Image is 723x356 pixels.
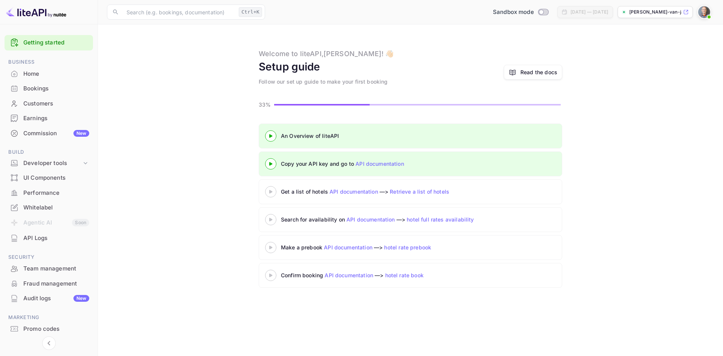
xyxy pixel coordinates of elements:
div: Commission [23,129,89,138]
div: Confirm booking —> [281,271,469,279]
img: LiteAPI logo [6,6,66,18]
a: API documentation [324,244,372,251]
a: hotel full rates availability [407,216,474,223]
a: Bookings [5,81,93,95]
div: Ctrl+K [239,7,262,17]
div: Developer tools [5,157,93,170]
a: API documentation [346,216,395,223]
div: UI Components [5,171,93,185]
div: Customers [5,96,93,111]
a: hotel rate prebook [384,244,431,251]
div: Promo codes [23,325,89,333]
div: [DATE] — [DATE] [570,9,608,15]
a: Audit logsNew [5,291,93,305]
div: Earnings [5,111,93,126]
p: 33% [259,101,272,108]
div: Bookings [5,81,93,96]
a: API Logs [5,231,93,245]
a: Getting started [23,38,89,47]
a: Whitelabel [5,200,93,214]
div: Fraud management [5,277,93,291]
div: New [73,295,89,302]
input: Search (e.g. bookings, documentation) [122,5,236,20]
div: Performance [23,189,89,197]
div: Earnings [23,114,89,123]
span: Build [5,148,93,156]
div: CommissionNew [5,126,93,141]
span: Business [5,58,93,66]
span: Security [5,253,93,261]
a: CommissionNew [5,126,93,140]
a: Customers [5,96,93,110]
a: API documentation [329,188,378,195]
div: Search for availability on —> [281,215,545,223]
a: Fraud management [5,277,93,290]
div: Home [23,70,89,78]
a: Promo codes [5,322,93,336]
div: Make a prebook —> [281,243,469,251]
div: Developer tools [23,159,82,168]
a: API documentation [325,272,373,278]
a: Team management [5,261,93,275]
button: Collapse navigation [42,336,56,350]
div: Copy your API key and go to [281,160,469,168]
div: UI Components [23,174,89,182]
div: Bookings [23,84,89,93]
a: hotel rate book [385,272,424,278]
img: Neville van Jaarsveld [698,6,710,18]
div: Setup guide [259,59,320,75]
div: Team management [5,261,93,276]
div: Whitelabel [5,200,93,215]
div: Audit logsNew [5,291,93,306]
a: Earnings [5,111,93,125]
div: API Logs [23,234,89,243]
a: UI Components [5,171,93,185]
div: Promo codes [5,322,93,336]
div: Welcome to liteAPI, [PERSON_NAME] ! 👋🏻 [259,49,394,59]
p: [PERSON_NAME]-van-jaarsveld-... [629,9,682,15]
div: Whitelabel [23,203,89,212]
a: Read the docs [520,68,557,76]
div: Getting started [5,35,93,50]
span: Marketing [5,313,93,322]
a: API documentation [355,160,404,167]
a: Read the docs [504,65,562,79]
div: Follow our set up guide to make your first booking [259,78,388,86]
div: New [73,130,89,137]
div: Customers [23,99,89,108]
div: An Overview of liteAPI [281,132,469,140]
a: Retrieve a list of hotels [390,188,449,195]
div: Get a list of hotels —> [281,188,469,196]
div: Team management [23,264,89,273]
div: Fraud management [23,280,89,288]
span: Sandbox mode [493,8,534,17]
a: Home [5,67,93,81]
div: Switch to Production mode [490,8,551,17]
a: Performance [5,186,93,200]
div: Audit logs [23,294,89,303]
